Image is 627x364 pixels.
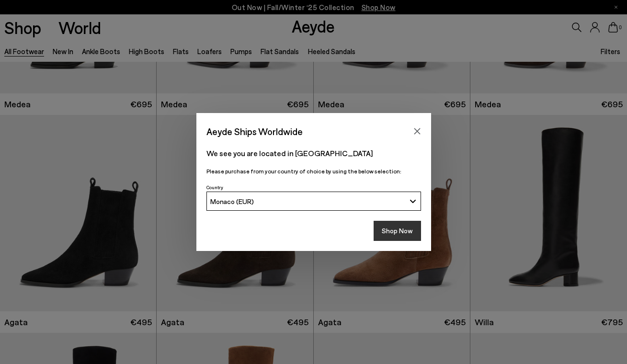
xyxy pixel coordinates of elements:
[206,184,223,190] span: Country
[206,123,303,140] span: Aeyde Ships Worldwide
[410,124,424,138] button: Close
[210,197,254,205] span: Monaco (EUR)
[206,167,421,176] p: Please purchase from your country of choice by using the below selection:
[206,148,421,159] p: We see you are located in [GEOGRAPHIC_DATA]
[374,221,421,241] button: Shop Now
